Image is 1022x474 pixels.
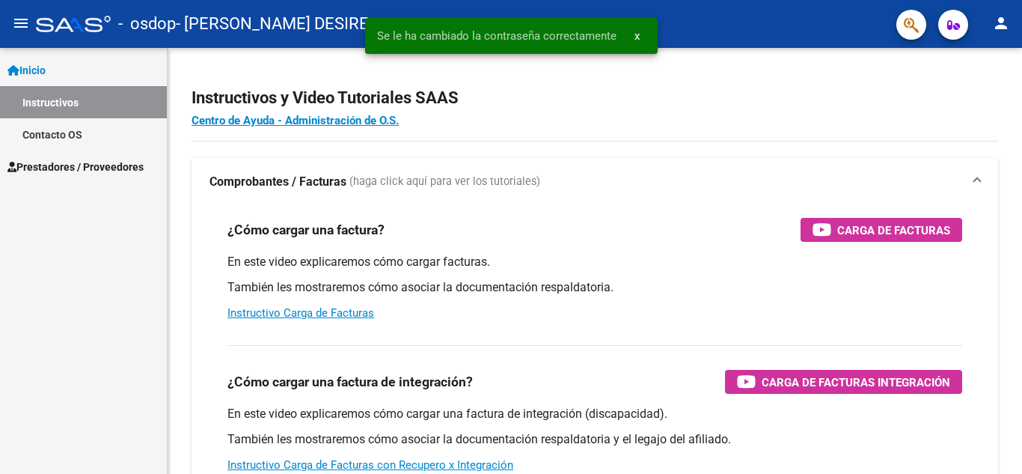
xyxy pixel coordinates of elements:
span: Carga de Facturas Integración [762,373,950,392]
button: Carga de Facturas [801,218,962,242]
span: - [PERSON_NAME] DESIRE [176,7,369,40]
mat-expansion-panel-header: Comprobantes / Facturas (haga click aquí para ver los tutoriales) [192,158,998,206]
button: Carga de Facturas Integración [725,370,962,394]
a: Instructivo Carga de Facturas [227,306,374,320]
h2: Instructivos y Video Tutoriales SAAS [192,84,998,112]
h3: ¿Cómo cargar una factura de integración? [227,371,473,392]
strong: Comprobantes / Facturas [209,174,346,190]
a: Centro de Ayuda - Administración de O.S. [192,114,399,127]
span: Prestadores / Proveedores [7,159,144,175]
span: - osdop [118,7,176,40]
span: x [634,29,640,43]
p: También les mostraremos cómo asociar la documentación respaldatoria. [227,279,962,296]
p: En este video explicaremos cómo cargar facturas. [227,254,962,270]
p: En este video explicaremos cómo cargar una factura de integración (discapacidad). [227,406,962,422]
mat-icon: menu [12,14,30,32]
span: Inicio [7,62,46,79]
span: Carga de Facturas [837,221,950,240]
a: Instructivo Carga de Facturas con Recupero x Integración [227,458,513,472]
span: Se le ha cambiado la contraseña correctamente [377,28,616,43]
span: (haga click aquí para ver los tutoriales) [349,174,540,190]
button: x [622,22,652,49]
mat-icon: person [992,14,1010,32]
h3: ¿Cómo cargar una factura? [227,219,385,240]
p: También les mostraremos cómo asociar la documentación respaldatoria y el legajo del afiliado. [227,431,962,448]
iframe: Intercom live chat [971,423,1007,459]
